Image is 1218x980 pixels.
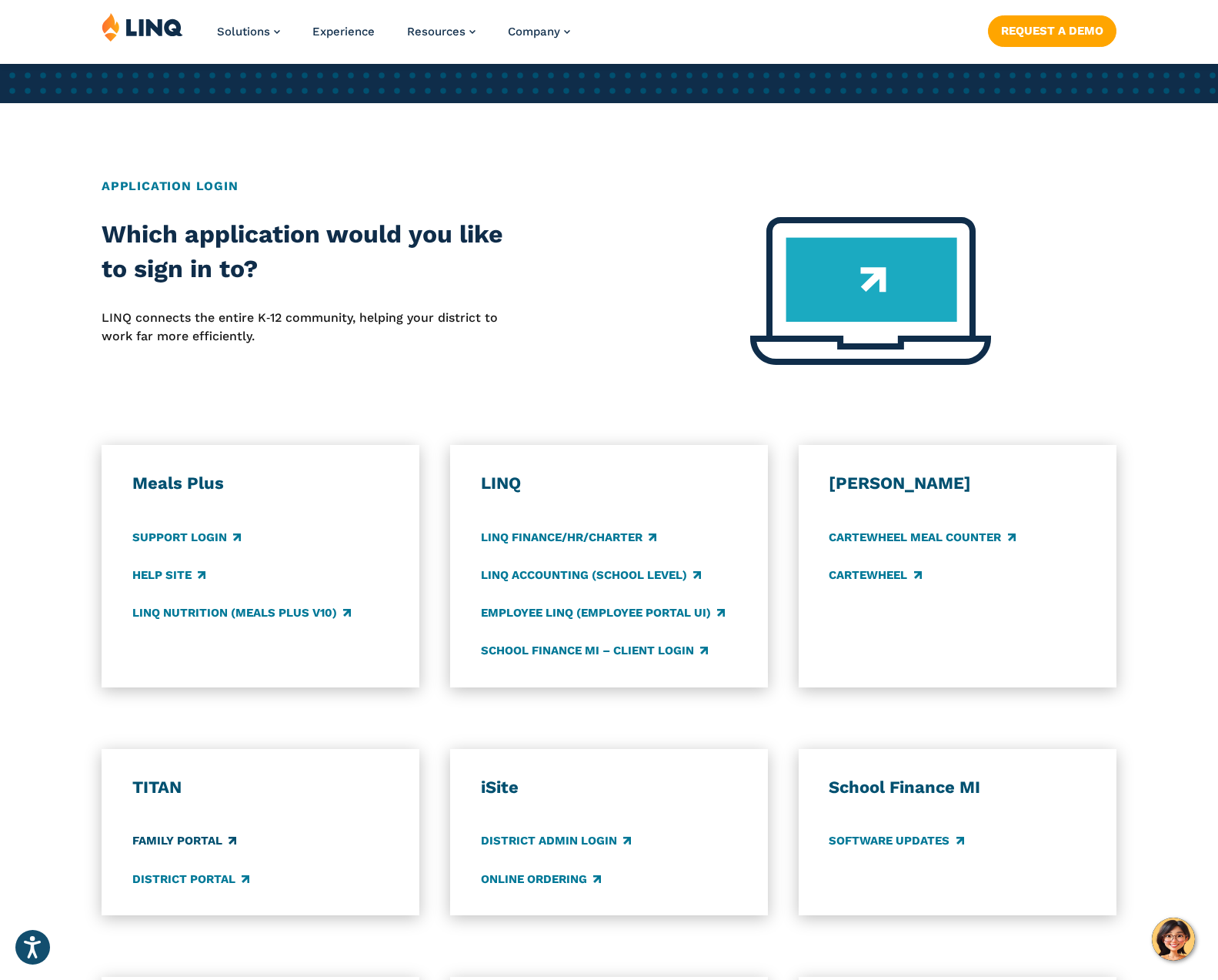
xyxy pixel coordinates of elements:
[132,473,389,494] h3: Meals Plus
[829,567,921,584] a: CARTEWHEEL
[102,177,1116,196] h2: Application Login
[829,833,963,850] a: Software Updates
[102,12,183,42] img: LINQ | K‑12 Software
[829,529,1015,546] a: CARTEWHEEL Meal Counter
[481,871,601,888] a: Online Ordering
[132,567,205,584] a: Help Site
[407,25,466,38] span: Resources
[312,25,375,38] a: Experience
[481,777,738,798] h3: iSite
[829,473,1086,494] h3: [PERSON_NAME]
[407,25,476,38] a: Resources
[988,15,1116,46] a: Request a Demo
[481,833,631,850] a: District Admin Login
[132,833,236,850] a: Family Portal
[1152,918,1195,961] button: Hello, have a question? Let’s chat.
[988,12,1116,46] nav: Button Navigation
[481,529,656,546] a: LINQ Finance/HR/Charter
[829,777,1086,798] h3: School Finance MI
[481,642,708,659] a: School Finance MI – Client Login
[508,25,570,38] a: Company
[102,309,506,346] p: LINQ connects the entire K‑12 community, helping your district to work far more efficiently.
[481,604,725,621] a: Employee LINQ (Employee Portal UI)
[132,529,241,546] a: Support Login
[132,871,249,888] a: District Portal
[132,777,389,798] h3: TITAN
[508,25,560,38] span: Company
[481,567,701,584] a: LINQ Accounting (school level)
[217,25,280,38] a: Solutions
[481,473,738,494] h3: LINQ
[217,25,270,38] span: Solutions
[217,12,570,63] nav: Primary Navigation
[102,217,506,287] h2: Which application would you like to sign in to?
[132,604,351,621] a: LINQ Nutrition (Meals Plus v10)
